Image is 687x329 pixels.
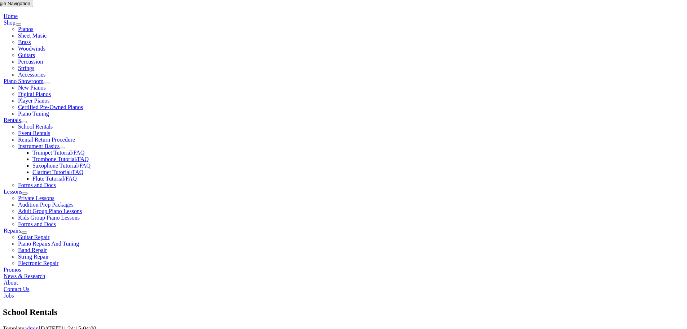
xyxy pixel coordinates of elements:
[18,260,58,266] a: Electronic Repair
[18,143,60,149] a: Instrument Basics
[4,20,16,26] a: Shop
[18,124,53,130] a: School Rentals
[4,228,21,234] a: Repairs
[4,273,45,279] a: News & Research
[4,286,30,292] a: Contact Us
[18,241,79,247] a: Piano Repairs And Tuning
[18,65,34,71] a: Strings
[44,82,49,84] button: Open submenu of Piano Showroom
[18,247,47,253] a: Band Repair
[18,46,45,52] a: Woodwinds
[18,137,75,143] a: Rental Return Procedure
[18,195,54,201] a: Private Lessons
[32,150,84,156] a: Trumpet Tutorial/FAQ
[18,130,50,136] a: Event Rentals
[18,111,49,117] a: Piano Tuning
[18,234,50,240] a: Guitar Repair
[18,182,56,188] a: Forms and Docs
[4,117,21,123] a: Rentals
[18,202,74,208] a: Audition Prep Packages
[18,215,80,221] a: Kids Group Piano Lessons
[4,189,22,195] a: Lessons
[21,121,27,123] button: Open submenu of Rentals
[18,59,43,65] a: Percussion
[16,23,21,26] button: Open submenu of Shop
[32,169,84,175] a: Clarinet Tutorial/FAQ
[18,26,34,32] a: Pianos
[32,163,91,169] a: Saxophone Tutorial/FAQ
[4,78,44,84] a: Piano Showroom
[18,91,51,97] a: Digital Pianos
[21,231,27,234] button: Open submenu of Repairs
[18,33,47,39] a: Sheet Music
[32,156,89,162] a: Trombone Tutorial/FAQ
[4,13,18,19] a: Home
[4,293,14,299] a: Jobs
[18,254,49,260] a: String Repair
[18,221,56,227] a: Forms and Docs
[18,52,35,58] a: Guitars
[18,72,45,78] a: Accessories
[18,85,46,91] a: New Pianos
[18,104,83,110] a: Certified Pre-Owned Pianos
[18,39,31,45] a: Brass
[4,280,18,286] a: About
[22,192,28,195] button: Open submenu of Lessons
[18,98,50,104] a: Player Pianos
[60,147,65,149] button: Open submenu of Instrument Basics
[32,176,77,182] a: Flute Tutorial/FAQ
[18,208,82,214] a: Adult Group Piano Lessons
[4,267,21,273] a: Promos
